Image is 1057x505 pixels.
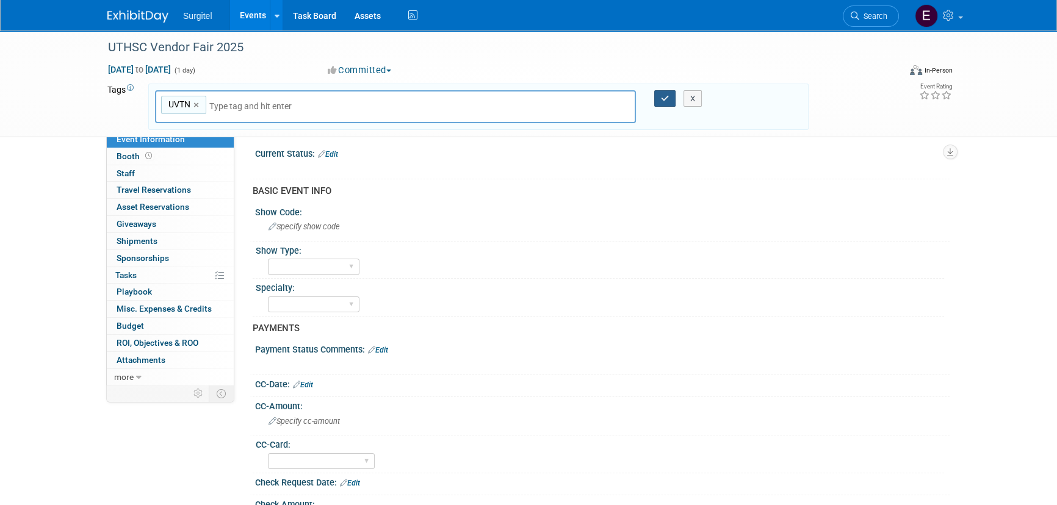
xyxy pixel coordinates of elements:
a: Shipments [107,233,234,249]
span: UVTN [166,98,190,110]
a: Staff [107,165,234,182]
span: Misc. Expenses & Credits [117,304,212,313]
div: Specialty: [256,279,944,294]
a: Edit [293,381,313,389]
div: In-Person [924,66,953,75]
div: Payment Status Comments: [255,340,950,356]
td: Personalize Event Tab Strip [188,385,209,401]
a: Event Information [107,131,234,148]
span: to [134,65,145,74]
div: Show Type: [256,242,944,257]
span: Event Information [117,134,185,144]
span: Specify cc-amount [269,417,340,426]
span: Attachments [117,355,165,365]
a: ROI, Objectives & ROO [107,335,234,351]
span: Tasks [115,270,137,280]
img: ExhibitDay [107,10,168,23]
span: Travel Reservations [117,185,191,195]
td: Toggle Event Tabs [209,385,234,401]
button: X [684,90,702,107]
div: UTHSC Vendor Fair 2025 [104,37,881,59]
div: CC-Card: [256,435,944,451]
span: Search [859,12,887,21]
div: Event Format [827,63,953,82]
span: Booth [117,151,154,161]
img: Event Coordinator [915,4,938,27]
td: Tags [107,84,137,131]
input: Type tag and hit enter [209,100,380,112]
button: Committed [323,64,396,77]
div: CC-Date: [255,375,950,391]
div: Event Rating [919,84,952,90]
span: Shipments [117,236,157,246]
div: Current Status: [255,145,950,160]
div: CC-Amount: [255,397,950,412]
div: Show Code: [255,203,950,218]
a: Booth [107,148,234,165]
img: Format-Inperson.png [910,65,922,75]
span: more [114,372,134,382]
span: Specify show code [269,222,340,231]
a: Asset Reservations [107,199,234,215]
span: (1 day) [173,66,195,74]
a: Search [843,5,899,27]
span: Sponsorships [117,253,169,263]
a: Tasks [107,267,234,284]
a: Budget [107,318,234,334]
span: [DATE] [DATE] [107,64,171,75]
div: BASIC EVENT INFO [253,185,940,198]
a: Sponsorships [107,250,234,267]
span: Giveaways [117,219,156,229]
a: Edit [368,346,388,354]
a: Travel Reservations [107,182,234,198]
span: Asset Reservations [117,202,189,212]
span: Budget [117,321,144,331]
span: Staff [117,168,135,178]
span: ROI, Objectives & ROO [117,338,198,348]
span: Booth not reserved yet [143,151,154,160]
a: more [107,369,234,385]
a: Edit [318,150,338,159]
a: Edit [340,479,360,487]
a: Giveaways [107,216,234,232]
a: Attachments [107,352,234,368]
a: Playbook [107,284,234,300]
div: PAYMENTS [253,322,940,335]
div: Check Request Date: [255,473,950,489]
span: Playbook [117,287,152,296]
span: Surgitel [183,11,212,21]
a: × [193,98,201,112]
a: Misc. Expenses & Credits [107,301,234,317]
